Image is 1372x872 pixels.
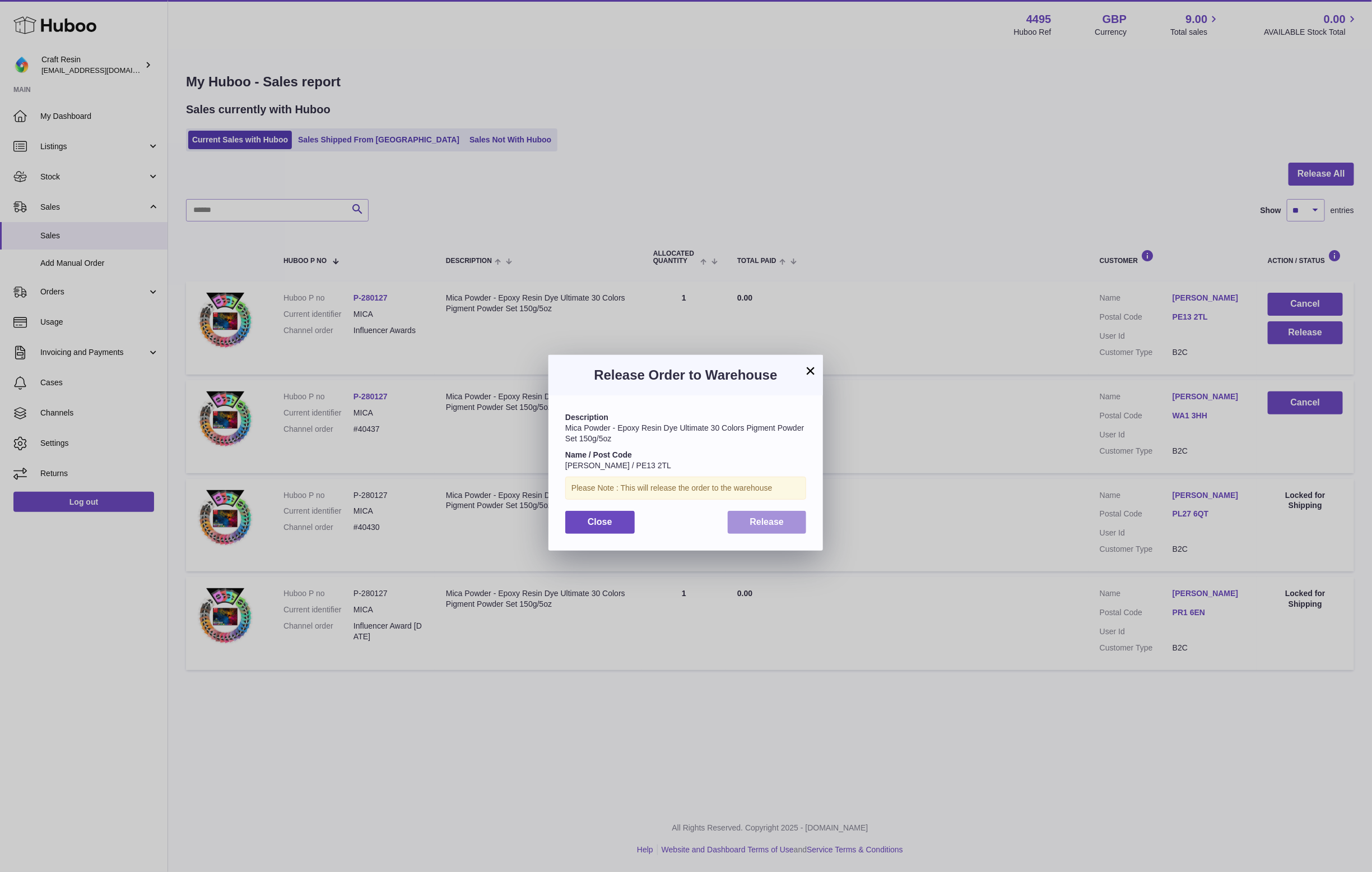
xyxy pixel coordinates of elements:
strong: Description [565,413,608,422]
span: Close [588,517,612,527]
div: Please Note : This will release the order to the warehouse [565,477,806,500]
h3: Release Order to Warehouse [565,366,806,384]
span: [PERSON_NAME] / PE13 2TL [565,461,671,470]
span: Mica Powder - Epoxy Resin Dye Ultimate 30 Colors Pigment Powder Set 150g/5oz [565,423,804,443]
button: Release [728,511,807,534]
button: × [804,364,817,377]
strong: Name / Post Code [565,450,632,459]
button: Close [565,511,635,534]
span: Release [750,517,784,527]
